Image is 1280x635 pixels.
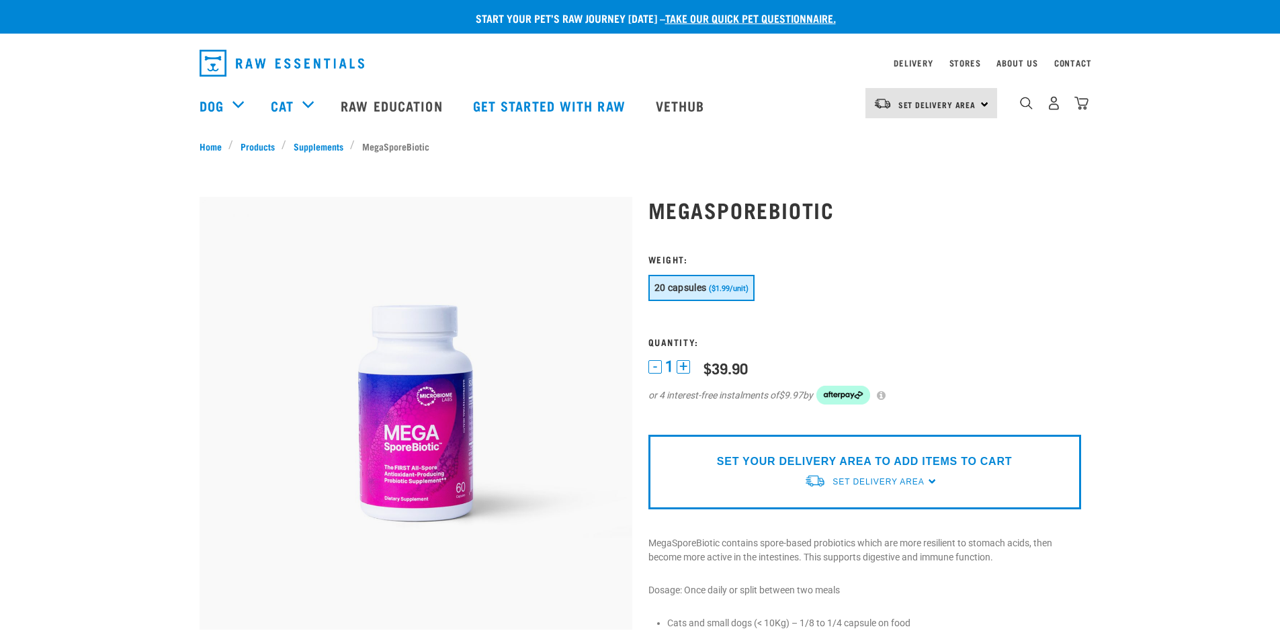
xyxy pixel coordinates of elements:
[200,95,224,116] a: Dog
[703,359,748,376] div: $39.90
[648,198,1081,222] h1: MegaSporeBiotic
[873,97,892,110] img: van-moving.png
[898,102,976,107] span: Set Delivery Area
[286,139,350,153] a: Supplements
[1047,96,1061,110] img: user.png
[667,616,1081,630] li: Cats and small dogs (< 10Kg) – 1/8 to 1/4 capsule on food
[894,60,933,65] a: Delivery
[648,254,1081,264] h3: Weight:
[1074,96,1089,110] img: home-icon@2x.png
[665,15,836,21] a: take our quick pet questionnaire.
[648,275,755,301] button: 20 capsules ($1.99/unit)
[665,359,673,374] span: 1
[271,95,294,116] a: Cat
[648,583,1081,597] p: Dosage: Once daily or split between two meals
[648,360,662,374] button: -
[996,60,1037,65] a: About Us
[677,360,690,374] button: +
[200,197,632,630] img: Raw Essentials Mega Spore Biotic Probiotic For Dogs
[327,79,459,132] a: Raw Education
[189,44,1092,82] nav: dropdown navigation
[833,477,924,486] span: Set Delivery Area
[233,139,282,153] a: Products
[648,386,1081,405] div: or 4 interest-free instalments of by
[1054,60,1092,65] a: Contact
[648,337,1081,347] h3: Quantity:
[648,536,1081,564] p: MegaSporeBiotic contains spore-based probiotics which are more resilient to stomach acids, then b...
[816,386,870,405] img: Afterpay
[200,50,364,77] img: Raw Essentials Logo
[1020,97,1033,110] img: home-icon-1@2x.png
[200,139,1081,153] nav: breadcrumbs
[460,79,642,132] a: Get started with Raw
[949,60,981,65] a: Stores
[804,474,826,488] img: van-moving.png
[717,454,1012,470] p: SET YOUR DELIVERY AREA TO ADD ITEMS TO CART
[779,388,803,403] span: $9.97
[654,282,707,293] span: 20 capsules
[709,284,749,293] span: ($1.99/unit)
[642,79,722,132] a: Vethub
[200,139,229,153] a: Home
